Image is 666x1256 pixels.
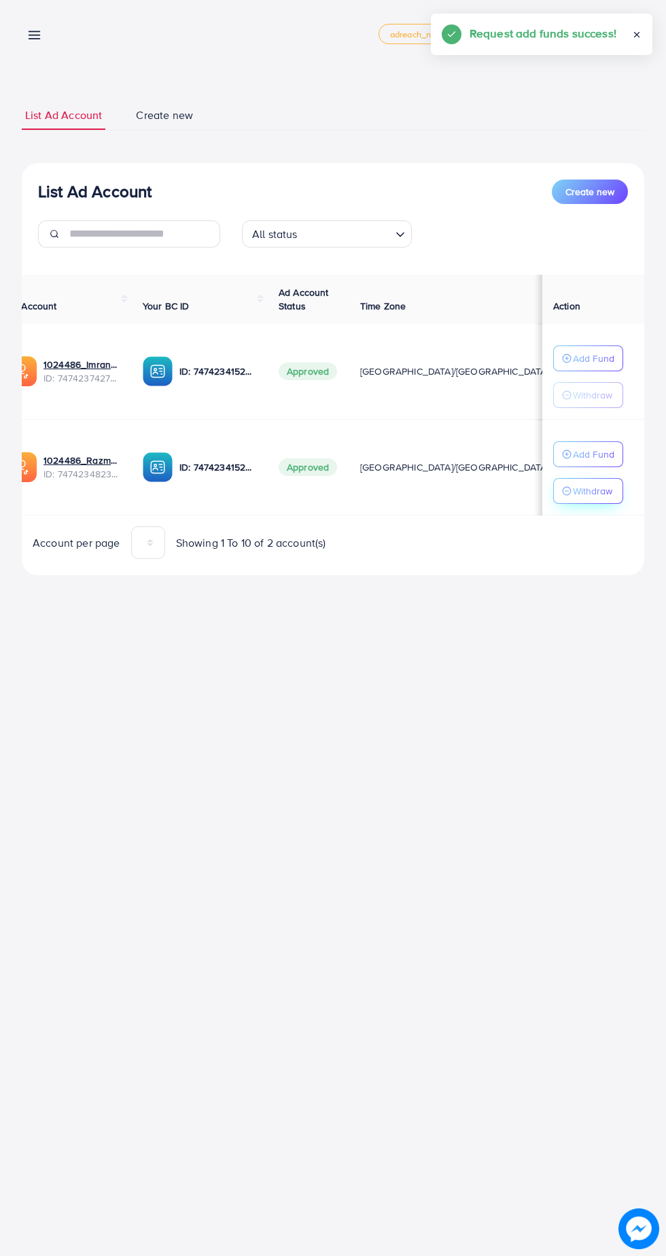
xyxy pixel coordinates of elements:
[573,350,614,367] p: Add Fund
[143,452,173,482] img: ic-ba-acc.ded83a64.svg
[379,24,493,44] a: adreach_new_package
[43,454,121,481] div: <span class='underline'>1024486_Razman_1740230915595</span></br>7474234823184416769
[7,299,57,313] span: Ad Account
[43,454,121,467] a: 1024486_Razman_1740230915595
[143,299,190,313] span: Your BC ID
[565,185,614,199] span: Create new
[143,356,173,386] img: ic-ba-acc.ded83a64.svg
[573,446,614,462] p: Add Fund
[7,452,37,482] img: ic-ads-acc.e4c84228.svg
[38,182,152,201] h3: List Ad Account
[553,441,623,467] button: Add Fund
[553,345,623,371] button: Add Fund
[553,299,580,313] span: Action
[179,459,257,475] p: ID: 7474234152863678481
[43,371,121,385] span: ID: 7474237427478233089
[390,30,481,39] span: adreach_new_package
[302,222,390,244] input: Search for option
[7,356,37,386] img: ic-ads-acc.e4c84228.svg
[360,460,549,474] span: [GEOGRAPHIC_DATA]/[GEOGRAPHIC_DATA]
[249,224,300,244] span: All status
[25,107,102,123] span: List Ad Account
[553,382,623,408] button: Withdraw
[176,535,326,551] span: Showing 1 To 10 of 2 account(s)
[470,24,616,42] h5: Request add funds success!
[279,362,337,380] span: Approved
[618,1208,659,1249] img: image
[360,364,549,378] span: [GEOGRAPHIC_DATA]/[GEOGRAPHIC_DATA]
[279,286,329,313] span: Ad Account Status
[360,299,406,313] span: Time Zone
[573,483,612,499] p: Withdraw
[136,107,193,123] span: Create new
[43,358,121,371] a: 1024486_Imran_1740231528988
[179,363,257,379] p: ID: 7474234152863678481
[279,458,337,476] span: Approved
[573,387,612,403] p: Withdraw
[33,535,120,551] span: Account per page
[43,358,121,386] div: <span class='underline'>1024486_Imran_1740231528988</span></br>7474237427478233089
[242,220,412,248] div: Search for option
[552,180,628,204] button: Create new
[553,478,623,504] button: Withdraw
[43,467,121,481] span: ID: 7474234823184416769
